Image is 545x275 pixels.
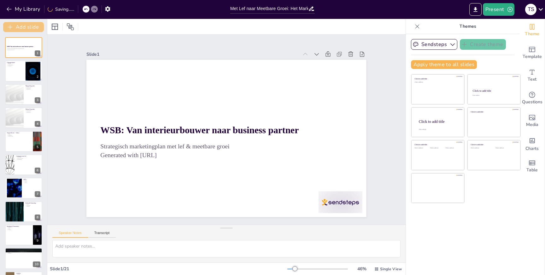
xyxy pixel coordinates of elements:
p: KPI’s [24,179,40,180]
div: Click to add title [471,111,516,113]
strong: WSB: Van interieurbouwer naar business partner [7,46,33,47]
div: T S [525,4,536,15]
button: T S [525,3,536,16]
span: Template [523,53,542,60]
button: Transcript [88,231,116,238]
div: 7 [5,178,42,198]
div: 9 [35,238,40,243]
span: Theme [525,31,539,37]
div: Add ready made slides [519,42,545,64]
div: Click to add text [471,147,491,149]
p: Strategie [26,206,40,207]
div: 3 [35,97,40,103]
p: Themes [422,19,513,34]
p: Sectorfocus [26,88,40,89]
div: Change the overall theme [519,19,545,42]
span: Text [528,76,536,83]
p: Campagnes met Lef [16,155,40,157]
button: Speaker Notes [52,231,88,238]
p: Klantbeleving [26,110,40,111]
p: Uitgangssituatie [7,61,24,63]
div: Get real-time input from your audience [519,87,545,110]
p: ABM [7,251,40,253]
p: Strategisch marketingplan met lef & meetbare groei [7,48,40,49]
p: Generated with [URL] [7,49,40,50]
p: Rollen [26,203,40,205]
p: Funnel (Social → Sales) [7,132,31,134]
button: Apply theme to all slides [411,60,477,69]
p: Omzetgroei [26,112,40,113]
div: Slide 1 / 21 [50,266,287,272]
button: Export to PowerPoint [469,3,482,16]
p: Fasen [7,228,31,229]
p: Campagnes [7,135,31,136]
p: Vraag aan het Team [7,249,40,251]
div: Click to add text [430,147,444,149]
p: Evenementen [16,159,40,160]
div: https://cdn.sendsteps.com/images/logo/sendsteps_logo_white.pnghttps://cdn.sendsteps.com/images/lo... [5,107,42,128]
p: Interactieve posts [16,158,40,159]
p: Evaluatie [7,229,31,231]
button: Present [483,3,514,16]
p: Klantbeleving [26,86,40,88]
div: Click to add title [415,78,460,80]
div: 4 [35,121,40,127]
p: Heritage [7,63,24,64]
div: Layout [50,22,60,32]
div: 8 [5,201,42,222]
p: Merken [16,274,40,275]
div: Click to add title [419,119,459,123]
div: 5 [35,144,40,150]
p: Rollen & Ownership [26,202,40,204]
p: Droomklant [7,250,40,252]
p: Sectorfocus [26,111,40,112]
p: Propositie [7,65,24,66]
button: Sendsteps [411,39,457,50]
p: Nieuwe Propositie [26,85,40,87]
div: Add charts and graphs [519,132,545,155]
span: Position [67,23,74,31]
span: Media [526,121,538,128]
p: Omzetgroei [26,89,40,90]
span: Table [526,167,538,174]
div: https://cdn.sendsteps.com/images/logo/sendsteps_logo_white.pnghttps://cdn.sendsteps.com/images/lo... [5,131,42,152]
div: https://cdn.sendsteps.com/images/logo/sendsteps_logo_white.pnghttps://cdn.sendsteps.com/images/lo... [5,37,42,58]
div: Add a table [519,155,545,178]
p: Samenwerking [7,135,31,137]
div: https://cdn.sendsteps.com/images/logo/sendsteps_logo_white.pnghttps://cdn.sendsteps.com/images/lo... [5,84,42,105]
div: Click to add text [446,147,460,149]
div: 9 [5,225,42,245]
div: Click to add title [473,89,515,92]
div: Click to add text [472,95,514,96]
span: Single View [380,266,402,272]
div: 6 [35,168,40,173]
p: Creativiteit [26,205,40,206]
button: Add slide [3,22,44,32]
button: Create theme [460,39,506,50]
div: Add images, graphics, shapes or video [519,110,545,132]
p: Funnel [7,133,31,135]
div: https://cdn.sendsteps.com/images/logo/sendsteps_logo_white.pnghttps://cdn.sendsteps.com/images/lo... [5,154,42,175]
div: 1 [35,50,40,56]
div: Click to add text [415,147,429,149]
div: Click to add text [495,147,515,149]
p: Tijdlijn [7,227,31,228]
p: Groei [24,182,40,184]
div: 10 [5,248,42,269]
div: 7 [35,191,40,197]
div: 2 [35,74,40,80]
p: KPI’s [24,180,40,181]
div: Add text boxes [519,64,545,87]
div: Click to add body [419,129,459,130]
p: Strategisch marketingplan met lef & meetbare groei [99,129,350,164]
div: Click to add text [415,82,460,83]
div: Click to add title [471,144,516,146]
div: Saving...... [48,6,74,12]
div: Slide 1 [95,37,306,65]
span: Charts [525,145,539,152]
p: Targets [24,181,40,182]
p: Teamwerk [7,253,40,254]
div: 10 [33,261,40,267]
div: 8 [35,215,40,220]
p: Generated with [URL] [98,137,349,172]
